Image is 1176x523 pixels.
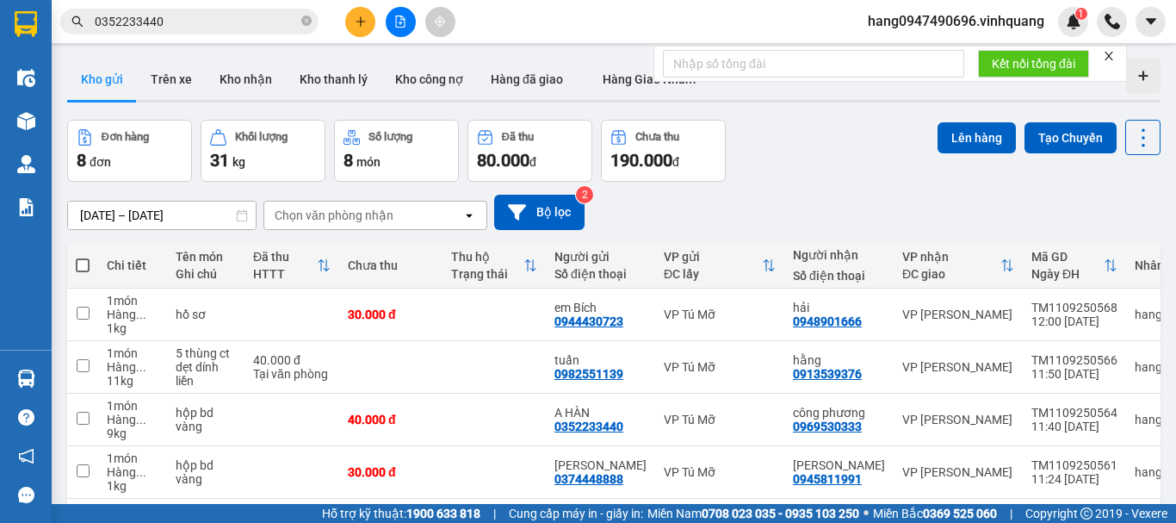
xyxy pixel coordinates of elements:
[355,16,367,28] span: plus
[253,353,331,367] div: 40.000 đ
[902,360,1014,374] div: VP [PERSON_NAME]
[443,243,546,289] th: Toggle SortBy
[554,420,623,433] div: 0352233440
[301,16,312,26] span: close-circle
[1031,267,1104,281] div: Ngày ĐH
[176,346,236,388] div: 5 thùng ct dẹt dính liền
[345,7,375,37] button: plus
[477,150,529,171] span: 80.000
[451,250,523,264] div: Thu hộ
[502,131,534,143] div: Đã thu
[863,510,869,517] span: ⚪️
[1023,243,1126,289] th: Toggle SortBy
[15,11,37,37] img: logo-vxr
[635,131,679,143] div: Chưa thu
[348,308,434,321] div: 30.000 đ
[610,150,672,171] span: 190.000
[664,267,762,281] div: ĐC lấy
[702,507,859,520] strong: 0708 023 035 - 0935 103 250
[1105,14,1120,29] img: phone-icon
[107,465,158,479] div: Hàng thông thường
[1031,314,1117,328] div: 12:00 [DATE]
[95,12,298,31] input: Tìm tên, số ĐT hoặc mã đơn
[601,120,726,182] button: Chưa thu190.000đ
[554,267,647,281] div: Số điện thoại
[107,308,158,321] div: Hàng thông thường
[107,426,158,440] div: 9 kg
[356,155,381,169] span: món
[1031,353,1117,367] div: TM1109250566
[17,155,35,173] img: warehouse-icon
[348,258,434,272] div: Chưa thu
[235,131,288,143] div: Khối lượng
[1031,406,1117,420] div: TM1109250564
[67,59,137,100] button: Kho gửi
[793,406,885,420] div: công phương
[576,186,593,203] sup: 2
[301,14,312,30] span: close-circle
[477,59,577,100] button: Hàng đã giao
[107,346,158,360] div: 1 món
[67,120,192,182] button: Đơn hàng8đơn
[1080,507,1092,520] span: copyright
[664,465,776,479] div: VP Tú Mỡ
[107,413,158,426] div: Hàng thông thường
[232,155,245,169] span: kg
[253,267,317,281] div: HTTT
[902,308,1014,321] div: VP [PERSON_NAME]
[107,360,158,374] div: Hàng thông thường
[1136,7,1166,37] button: caret-down
[344,150,353,171] span: 8
[348,413,434,426] div: 40.000 đ
[655,243,784,289] th: Toggle SortBy
[17,370,35,388] img: warehouse-icon
[18,487,34,503] span: message
[793,458,885,472] div: hà minh
[137,59,206,100] button: Trên xe
[647,504,859,523] span: Miền Nam
[1126,59,1161,93] div: Tạo kho hàng mới
[107,321,158,335] div: 1 kg
[107,258,158,272] div: Chi tiết
[664,360,776,374] div: VP Tú Mỡ
[386,7,416,37] button: file-add
[102,131,149,143] div: Đơn hàng
[1031,250,1104,264] div: Mã GD
[275,207,393,224] div: Chọn văn phòng nhận
[90,155,111,169] span: đơn
[253,250,317,264] div: Đã thu
[406,507,480,520] strong: 1900 633 818
[176,250,236,264] div: Tên món
[1031,301,1117,314] div: TM1109250568
[664,308,776,321] div: VP Tú Mỡ
[664,413,776,426] div: VP Tú Mỡ
[1078,8,1084,20] span: 1
[136,360,146,374] span: ...
[17,112,35,130] img: warehouse-icon
[17,69,35,87] img: warehouse-icon
[425,7,455,37] button: aim
[1024,122,1117,153] button: Tạo Chuyến
[1031,472,1117,486] div: 11:24 [DATE]
[18,409,34,426] span: question-circle
[201,120,325,182] button: Khối lượng31kg
[554,250,647,264] div: Người gửi
[467,120,592,182] button: Đã thu80.000đ
[793,248,885,262] div: Người nhận
[902,250,1000,264] div: VP nhận
[493,504,496,523] span: |
[368,131,412,143] div: Số lượng
[873,504,997,523] span: Miền Bắc
[554,301,647,314] div: em Bích
[334,120,459,182] button: Số lượng8món
[381,59,477,100] button: Kho công nợ
[107,399,158,413] div: 1 món
[1143,14,1159,29] span: caret-down
[71,16,84,28] span: search
[554,314,623,328] div: 0944430723
[1010,504,1012,523] span: |
[554,353,647,367] div: tuấn
[509,504,643,523] span: Cung cấp máy in - giấy in:
[672,155,679,169] span: đ
[793,301,885,314] div: hải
